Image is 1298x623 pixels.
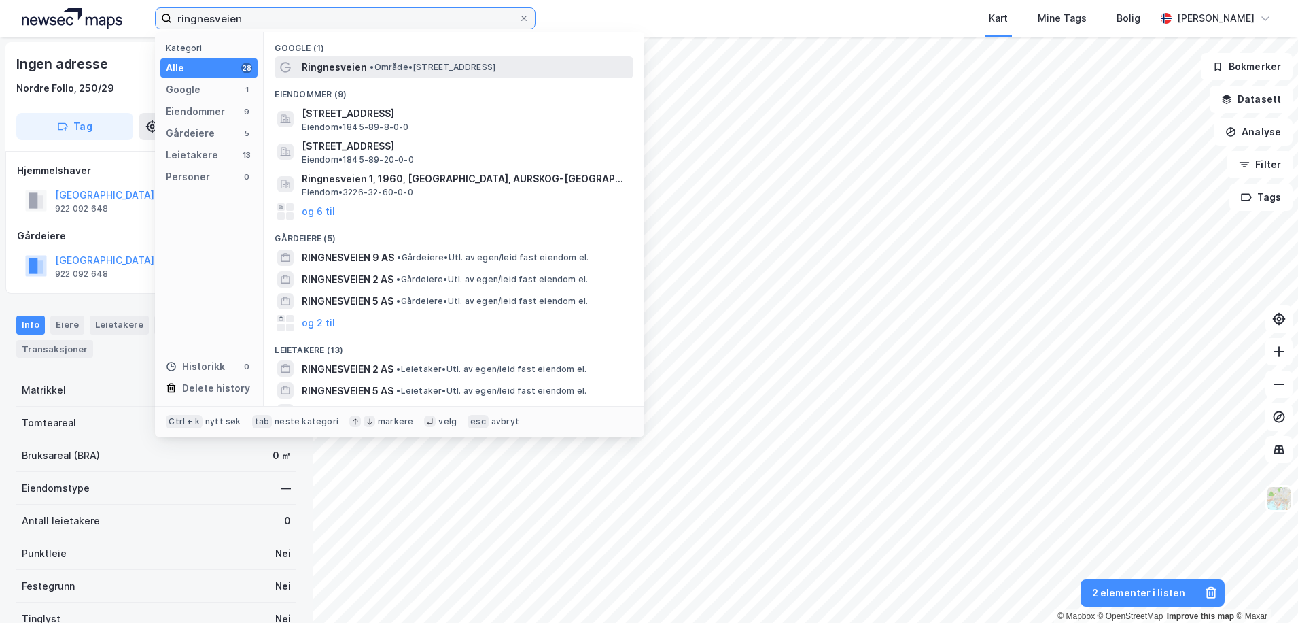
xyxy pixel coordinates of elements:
[989,10,1008,27] div: Kart
[396,364,586,375] span: Leietaker • Utl. av egen/leid fast eiendom el.
[172,8,519,29] input: Søk på adresse, matrikkel, gårdeiere, leietakere eller personer
[1230,558,1298,623] iframe: Chat Widget
[264,222,644,247] div: Gårdeiere (5)
[1214,118,1293,146] button: Analyse
[22,480,90,496] div: Eiendomstype
[166,103,225,120] div: Eiendommer
[396,364,400,374] span: •
[22,415,76,431] div: Tomteareal
[1266,486,1292,511] img: Z
[166,82,200,98] div: Google
[241,361,252,372] div: 0
[302,405,394,421] span: RINGNESVEIEN 9 AS
[275,545,291,562] div: Nei
[302,122,408,133] span: Eiendom • 1845-89-8-0-0
[302,271,393,288] span: RINGNESVEIEN 2 AS
[302,105,628,122] span: [STREET_ADDRESS]
[1057,611,1095,621] a: Mapbox
[491,416,519,427] div: avbryt
[50,316,84,335] div: Eiere
[396,274,400,284] span: •
[468,415,489,428] div: esc
[241,63,252,73] div: 28
[16,53,110,75] div: Ingen adresse
[302,59,367,75] span: Ringnesveien
[166,415,203,428] div: Ctrl + k
[55,203,108,214] div: 922 092 648
[275,578,291,594] div: Nei
[16,113,133,140] button: Tag
[17,228,296,244] div: Gårdeiere
[1117,10,1140,27] div: Bolig
[1098,611,1163,621] a: OpenStreetMap
[166,125,215,141] div: Gårdeiere
[438,416,457,427] div: velg
[241,150,252,161] div: 13
[1038,10,1087,27] div: Mine Tags
[302,250,394,266] span: RINGNESVEIEN 9 AS
[1210,86,1293,113] button: Datasett
[205,416,241,427] div: nytt søk
[22,448,100,464] div: Bruksareal (BRA)
[16,316,45,335] div: Info
[16,340,93,358] div: Transaksjoner
[302,383,393,399] span: RINGNESVEIEN 5 AS
[370,62,374,72] span: •
[252,415,273,428] div: tab
[273,448,291,464] div: 0 ㎡
[264,334,644,358] div: Leietakere (13)
[370,62,495,73] span: Område • [STREET_ADDRESS]
[241,84,252,95] div: 1
[1227,151,1293,178] button: Filter
[182,380,250,397] div: Delete history
[302,315,335,331] button: og 2 til
[378,416,413,427] div: markere
[302,361,393,377] span: RINGNESVEIEN 2 AS
[1229,184,1293,211] button: Tags
[154,316,205,335] div: Datasett
[90,316,149,335] div: Leietakere
[264,32,644,56] div: Google (1)
[22,578,75,594] div: Festegrunn
[22,513,100,529] div: Antall leietakere
[166,147,218,163] div: Leietakere
[396,386,586,397] span: Leietaker • Utl. av egen/leid fast eiendom el.
[241,171,252,182] div: 0
[302,171,628,187] span: Ringnesveien 1, 1960, [GEOGRAPHIC_DATA], AURSKOG-[GEOGRAPHIC_DATA]
[22,545,67,562] div: Punktleie
[166,60,184,76] div: Alle
[397,252,401,263] span: •
[275,416,338,427] div: neste kategori
[302,203,335,220] button: og 6 til
[264,78,644,103] div: Eiendommer (9)
[302,293,393,309] span: RINGNESVEIEN 5 AS
[396,296,400,306] span: •
[241,106,252,117] div: 9
[55,269,108,280] div: 922 092 648
[166,358,225,375] div: Historikk
[396,386,400,396] span: •
[22,8,122,29] img: logo.a4113a55bc3d86da70a041830d287a7e.svg
[281,480,291,496] div: —
[16,80,114,97] div: Nordre Follo, 250/29
[22,382,66,399] div: Matrikkel
[302,154,413,165] span: Eiendom • 1845-89-20-0-0
[166,169,210,185] div: Personer
[1177,10,1255,27] div: [PERSON_NAME]
[241,128,252,139] div: 5
[302,138,628,154] span: [STREET_ADDRESS]
[302,187,413,198] span: Eiendom • 3226-32-60-0-0
[166,43,258,53] div: Kategori
[284,513,291,529] div: 0
[396,296,588,307] span: Gårdeiere • Utl. av egen/leid fast eiendom el.
[1167,611,1234,621] a: Improve this map
[17,163,296,179] div: Hjemmelshaver
[397,252,589,263] span: Gårdeiere • Utl. av egen/leid fast eiendom el.
[1081,579,1197,607] button: 2 elementer i listen
[396,274,588,285] span: Gårdeiere • Utl. av egen/leid fast eiendom el.
[1201,53,1293,80] button: Bokmerker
